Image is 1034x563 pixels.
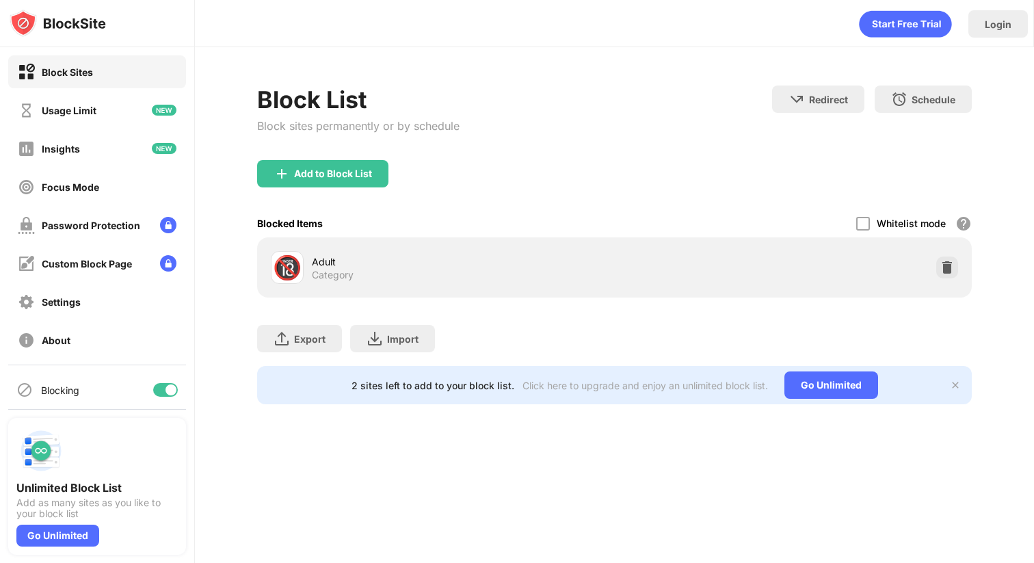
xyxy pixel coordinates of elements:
[352,380,514,391] div: 2 sites left to add to your block list.
[152,143,176,154] img: new-icon.svg
[18,217,35,234] img: password-protection-off.svg
[257,86,460,114] div: Block List
[18,179,35,196] img: focus-off.svg
[257,218,323,229] div: Blocked Items
[152,105,176,116] img: new-icon.svg
[294,333,326,345] div: Export
[312,254,615,269] div: Adult
[42,335,70,346] div: About
[950,380,961,391] img: x-button.svg
[18,255,35,272] img: customize-block-page-off.svg
[42,220,140,231] div: Password Protection
[985,18,1011,30] div: Login
[16,497,178,519] div: Add as many sites as you like to your block list
[10,10,106,37] img: logo-blocksite.svg
[160,217,176,233] img: lock-menu.svg
[18,332,35,349] img: about-off.svg
[257,119,460,133] div: Block sites permanently or by schedule
[42,181,99,193] div: Focus Mode
[42,143,80,155] div: Insights
[387,333,419,345] div: Import
[18,102,35,119] img: time-usage-off.svg
[859,10,952,38] div: animation
[42,296,81,308] div: Settings
[42,258,132,270] div: Custom Block Page
[16,382,33,398] img: blocking-icon.svg
[42,66,93,78] div: Block Sites
[18,64,35,81] img: block-on.svg
[42,105,96,116] div: Usage Limit
[784,371,878,399] div: Go Unlimited
[522,380,768,391] div: Click here to upgrade and enjoy an unlimited block list.
[16,525,99,547] div: Go Unlimited
[312,269,354,281] div: Category
[912,94,955,105] div: Schedule
[16,426,66,475] img: push-block-list.svg
[41,384,79,396] div: Blocking
[877,218,946,229] div: Whitelist mode
[160,255,176,272] img: lock-menu.svg
[294,168,372,179] div: Add to Block List
[18,293,35,311] img: settings-off.svg
[809,94,848,105] div: Redirect
[18,140,35,157] img: insights-off.svg
[273,254,302,282] div: 🔞
[16,481,178,495] div: Unlimited Block List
